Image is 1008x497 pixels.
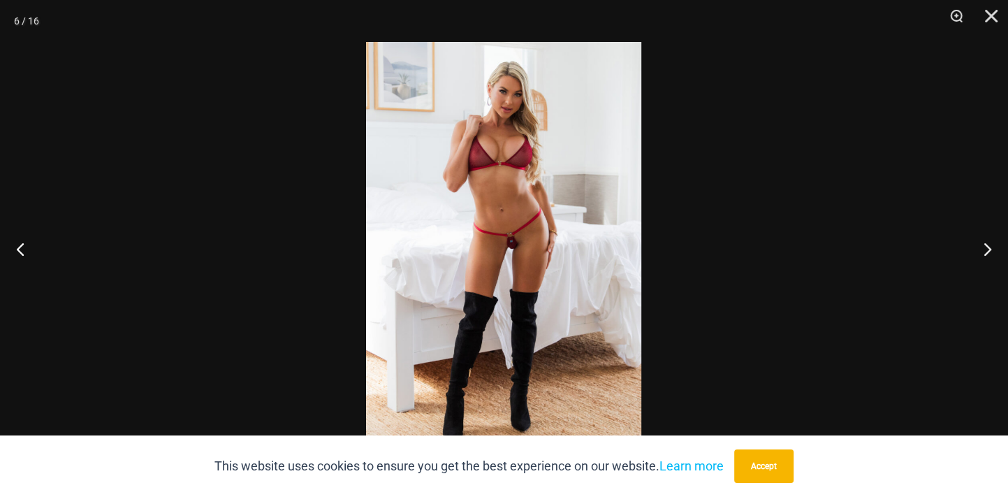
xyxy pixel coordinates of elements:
div: 6 / 16 [14,10,39,31]
p: This website uses cookies to ensure you get the best experience on our website. [214,456,724,477]
img: Guilty Pleasures Red 1045 Bra 689 Micro 01 [366,42,641,455]
a: Learn more [659,459,724,473]
button: Next [956,214,1008,284]
button: Accept [734,449,794,483]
